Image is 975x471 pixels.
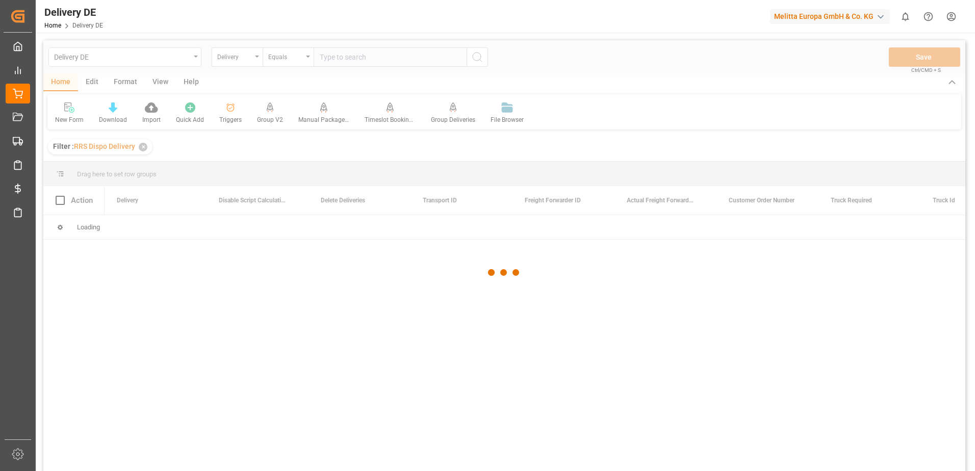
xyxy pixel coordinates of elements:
button: Help Center [917,5,940,28]
button: show 0 new notifications [894,5,917,28]
button: Melitta Europa GmbH & Co. KG [770,7,894,26]
a: Home [44,22,61,29]
div: Melitta Europa GmbH & Co. KG [770,9,890,24]
div: Delivery DE [44,5,103,20]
